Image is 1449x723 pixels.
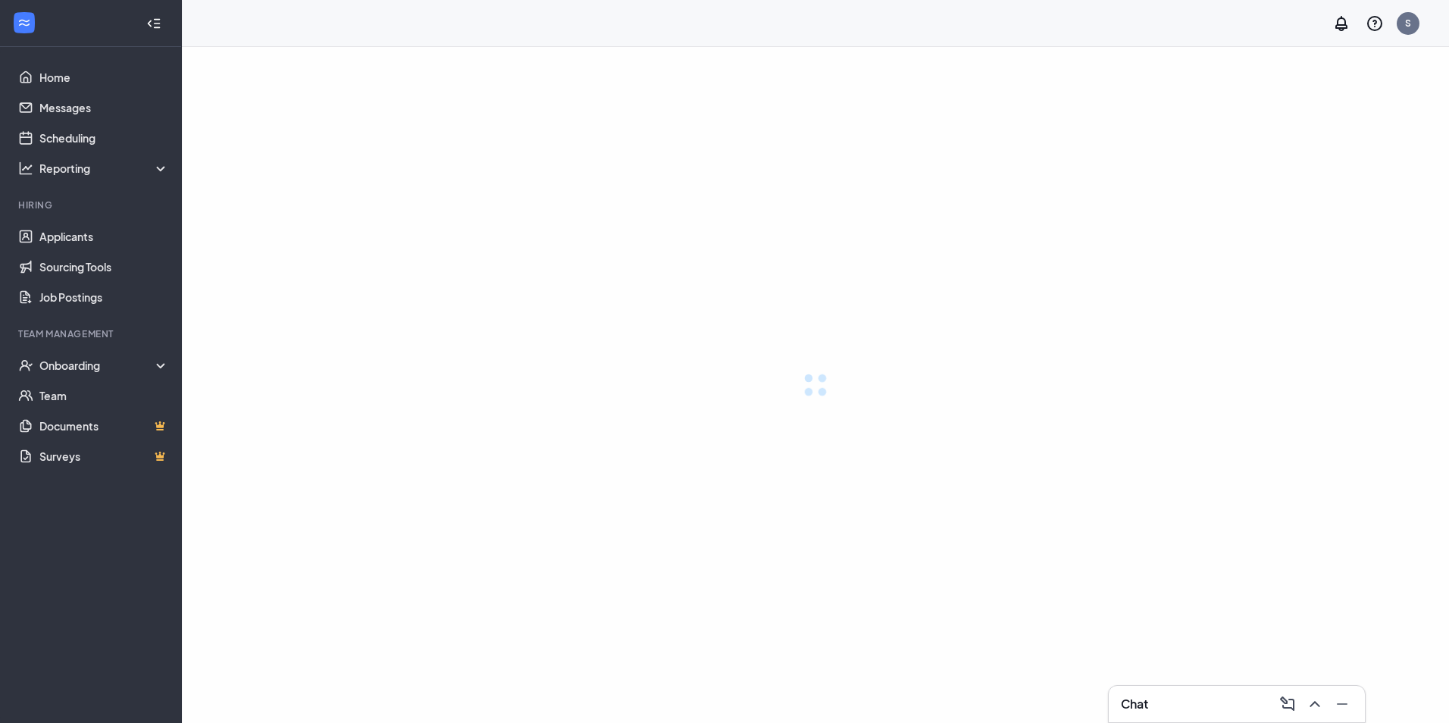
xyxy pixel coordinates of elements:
[39,358,170,373] div: Onboarding
[39,252,169,282] a: Sourcing Tools
[18,358,33,373] svg: UserCheck
[1329,692,1353,716] button: Minimize
[1278,695,1297,713] svg: ComposeMessage
[39,62,169,92] a: Home
[1405,17,1411,30] div: S
[39,380,169,411] a: Team
[1274,692,1298,716] button: ComposeMessage
[39,92,169,123] a: Messages
[39,441,169,471] a: SurveysCrown
[39,282,169,312] a: Job Postings
[146,16,161,31] svg: Collapse
[1301,692,1325,716] button: ChevronUp
[1306,695,1324,713] svg: ChevronUp
[18,327,166,340] div: Team Management
[1333,695,1351,713] svg: Minimize
[39,123,169,153] a: Scheduling
[18,161,33,176] svg: Analysis
[18,199,166,211] div: Hiring
[1366,14,1384,33] svg: QuestionInfo
[1332,14,1350,33] svg: Notifications
[1121,696,1148,712] h3: Chat
[39,411,169,441] a: DocumentsCrown
[39,221,169,252] a: Applicants
[17,15,32,30] svg: WorkstreamLogo
[39,161,170,176] div: Reporting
